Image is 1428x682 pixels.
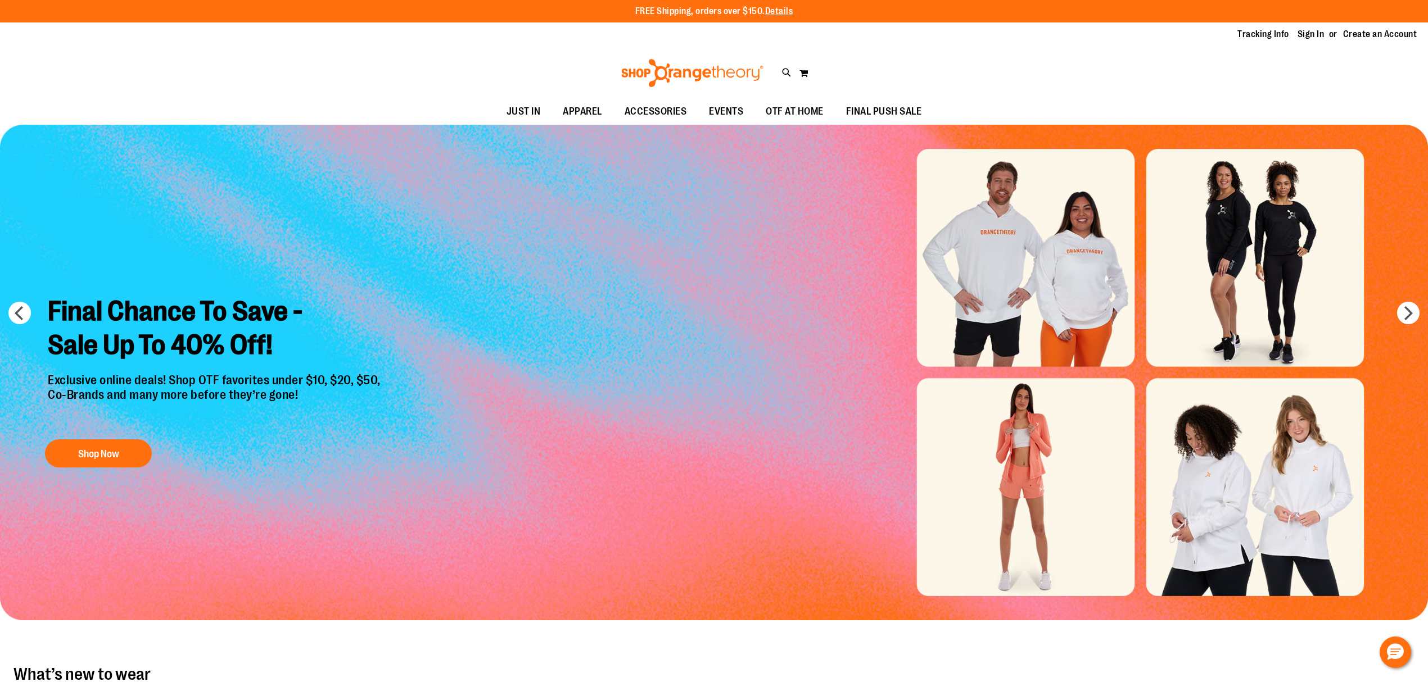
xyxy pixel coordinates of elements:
[563,99,602,124] span: APPAREL
[846,99,922,124] span: FINAL PUSH SALE
[766,99,824,124] span: OTF AT HOME
[635,5,793,18] p: FREE Shipping, orders over $150.
[1237,28,1289,40] a: Tracking Info
[8,302,31,324] button: prev
[495,99,552,125] a: JUST IN
[39,286,392,473] a: Final Chance To Save -Sale Up To 40% Off! Exclusive online deals! Shop OTF favorites under $10, $...
[507,99,541,124] span: JUST IN
[625,99,687,124] span: ACCESSORIES
[45,439,152,467] button: Shop Now
[1380,636,1411,668] button: Hello, have a question? Let’s chat.
[620,59,765,87] img: Shop Orangetheory
[1343,28,1417,40] a: Create an Account
[709,99,743,124] span: EVENTS
[613,99,698,125] a: ACCESSORIES
[754,99,835,125] a: OTF AT HOME
[39,286,392,373] h2: Final Chance To Save - Sale Up To 40% Off!
[698,99,754,125] a: EVENTS
[552,99,613,125] a: APPAREL
[1397,302,1420,324] button: next
[835,99,933,125] a: FINAL PUSH SALE
[1298,28,1325,40] a: Sign In
[765,6,793,16] a: Details
[39,373,392,428] p: Exclusive online deals! Shop OTF favorites under $10, $20, $50, Co-Brands and many more before th...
